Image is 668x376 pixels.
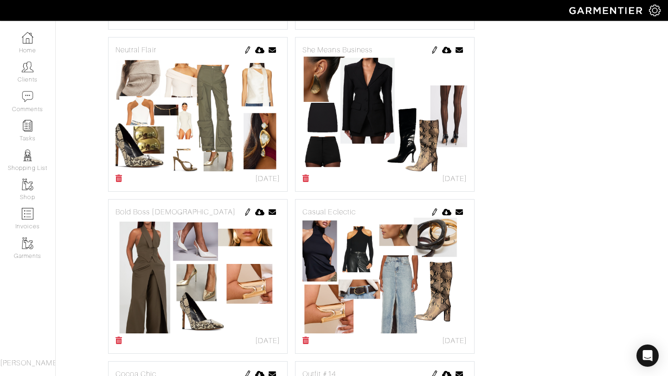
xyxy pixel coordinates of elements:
[22,120,33,132] img: reminder-icon-8004d30b9f0a5d33ae49ab947aed9ed385cf756f9e5892f1edd6e32f2345188e.png
[22,150,33,161] img: stylists-icon-eb353228a002819b7ec25b43dbf5f0378dd9e0616d9560372ff212230b889e62.png
[116,207,280,218] div: Bold Boss [DEMOGRAPHIC_DATA]
[116,218,280,333] img: 1756193000.png
[22,208,33,219] img: orders-icon-0abe47150d42831381b5fb84f609e132dff9fe21cb692f30cb5eec754e2cba89.png
[22,179,33,190] img: garments-icon-b7da505a4dc4fd61783c78ac3ca0ef83fa9d6f193b1c9dc38574b1d14d53ca28.png
[636,345,659,367] div: Open Intercom Messenger
[116,44,280,56] div: Neutral Flair
[431,46,438,54] img: pen-cf24a1663064a2ec1b9c1bd2387e9de7a2fa800b781884d57f21acf72779bad2.png
[302,44,467,56] div: She Means Business
[244,208,251,216] img: pen-cf24a1663064a2ec1b9c1bd2387e9de7a2fa800b781884d57f21acf72779bad2.png
[302,207,467,218] div: Casual Eclectic
[302,218,467,333] img: 1756345337.png
[244,46,251,54] img: pen-cf24a1663064a2ec1b9c1bd2387e9de7a2fa800b781884d57f21acf72779bad2.png
[442,173,467,184] span: [DATE]
[431,208,438,216] img: pen-cf24a1663064a2ec1b9c1bd2387e9de7a2fa800b781884d57f21acf72779bad2.png
[302,56,467,171] img: 1756195635.png
[565,2,649,19] img: garmentier-logo-header-white-b43fb05a5012e4ada735d5af1a66efaba907eab6374d6393d1fbf88cb4ef424d.png
[22,238,33,249] img: garments-icon-b7da505a4dc4fd61783c78ac3ca0ef83fa9d6f193b1c9dc38574b1d14d53ca28.png
[255,335,280,346] span: [DATE]
[22,32,33,44] img: dashboard-icon-dbcd8f5a0b271acd01030246c82b418ddd0df26cd7fceb0bd07c9910d44c42f6.png
[255,173,280,184] span: [DATE]
[22,61,33,73] img: clients-icon-6bae9207a08558b7cb47a8932f037763ab4055f8c8b6bfacd5dc20c3e0201464.png
[116,56,280,171] img: 1756193763.png
[442,335,467,346] span: [DATE]
[22,91,33,102] img: comment-icon-a0a6a9ef722e966f86d9cbdc48e553b5cf19dbc54f86b18d962a5391bc8f6eb6.png
[649,5,661,16] img: gear-icon-white-bd11855cb880d31180b6d7d6211b90ccbf57a29d726f0c71d8c61bd08dd39cc2.png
